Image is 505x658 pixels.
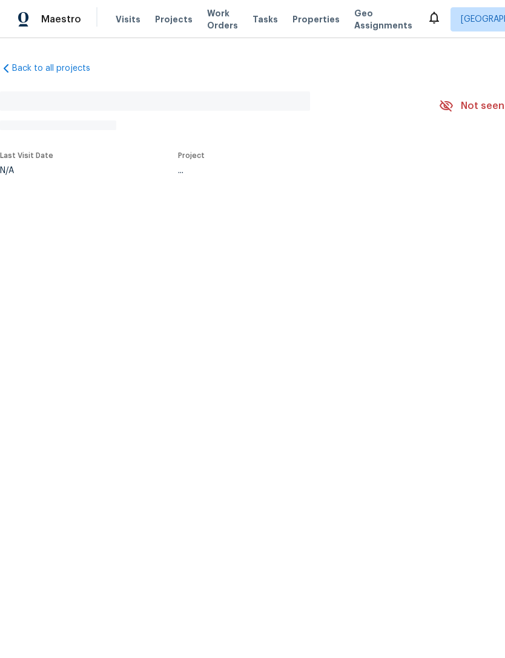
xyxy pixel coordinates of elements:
[207,7,238,31] span: Work Orders
[178,152,205,159] span: Project
[41,13,81,25] span: Maestro
[354,7,412,31] span: Geo Assignments
[252,15,278,24] span: Tasks
[155,13,193,25] span: Projects
[178,166,411,175] div: ...
[116,13,140,25] span: Visits
[292,13,340,25] span: Properties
